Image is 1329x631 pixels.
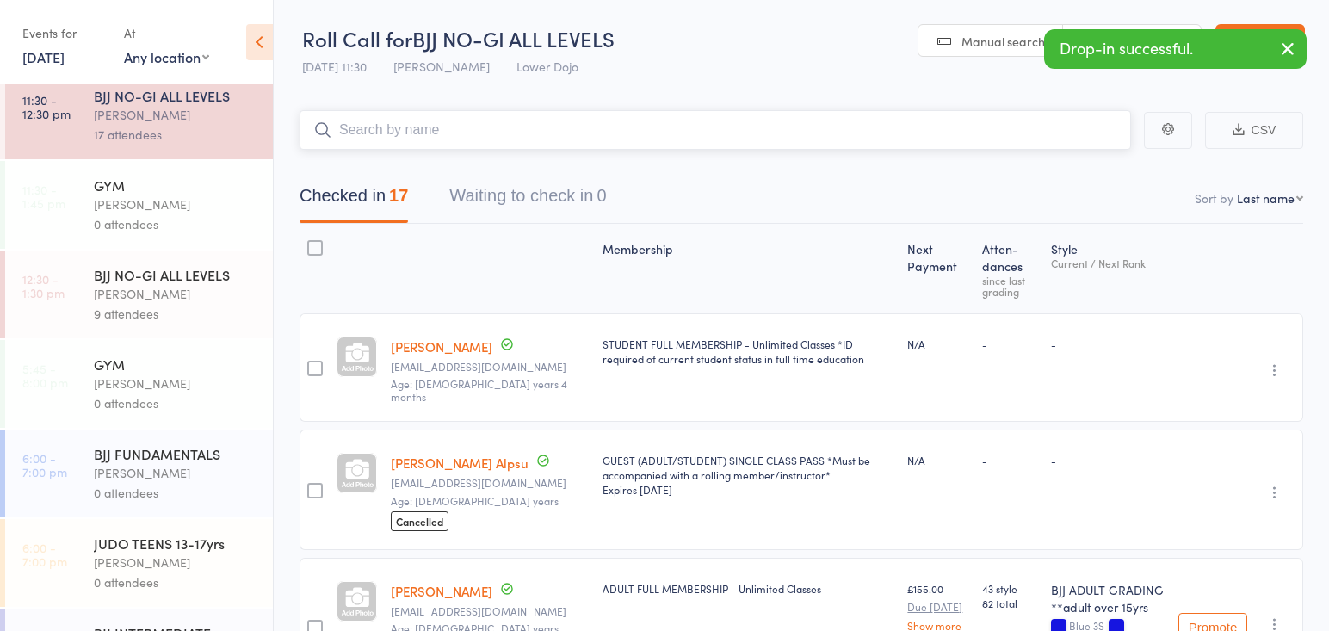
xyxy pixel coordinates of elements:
button: Checked in17 [300,177,408,223]
a: 6:00 -7:00 pmJUDO TEENS 13-17yrs[PERSON_NAME]0 attendees [5,519,273,607]
div: BJJ NO-GI ALL LEVELS [94,265,258,284]
small: Due [DATE] [907,601,967,613]
span: 82 total [982,596,1038,610]
button: Waiting to check in0 [449,177,606,223]
div: Drop-in successful. [1044,29,1307,69]
time: 5:45 - 8:00 pm [22,362,68,389]
div: - [1051,337,1165,351]
span: BJJ NO-GI ALL LEVELS [412,24,615,53]
div: Membership [596,232,900,306]
div: 0 attendees [94,572,258,592]
label: Sort by [1195,189,1233,207]
button: CSV [1205,112,1303,149]
a: [PERSON_NAME] [391,337,492,356]
div: 0 attendees [94,483,258,503]
a: 12:30 -1:30 pmBJJ NO-GI ALL LEVELS[PERSON_NAME]9 attendees [5,251,273,338]
time: 11:30 - 1:45 pm [22,182,65,210]
time: 6:00 - 7:00 pm [22,541,67,568]
small: alpsuberke@gmail.com [391,477,589,489]
div: N/A [907,337,967,351]
input: Search by name [300,110,1131,150]
div: [PERSON_NAME] [94,553,258,572]
div: [PERSON_NAME] [94,105,258,125]
div: Style [1044,232,1171,306]
div: Expires [DATE] [603,482,893,497]
time: 12:30 - 1:30 pm [22,272,65,300]
span: [PERSON_NAME] [393,58,490,75]
div: - [982,453,1038,467]
div: STUDENT FULL MEMBERSHIP - Unlimited Classes *ID required of current student status in full time e... [603,337,893,366]
span: Age: [DEMOGRAPHIC_DATA] years [391,493,559,508]
div: 0 attendees [94,393,258,413]
div: Next Payment [900,232,974,306]
small: Eleanorforder@gmail.com [391,605,589,617]
a: [DATE] [22,47,65,66]
a: Show more [907,620,967,631]
div: JUDO TEENS 13-17yrs [94,534,258,553]
div: GUEST (ADULT/STUDENT) SINGLE CLASS PASS *Must be accompanied with a rolling member/instructor* [603,453,893,497]
span: Lower Dojo [516,58,578,75]
div: 17 [389,186,408,205]
a: 6:00 -7:00 pmBJJ FUNDAMENTALS[PERSON_NAME]0 attendees [5,430,273,517]
div: GYM [94,355,258,374]
a: 5:45 -8:00 pmGYM[PERSON_NAME]0 attendees [5,340,273,428]
div: N/A [907,453,967,467]
div: BJJ NO-GI ALL LEVELS [94,86,258,105]
div: [PERSON_NAME] [94,284,258,304]
div: [PERSON_NAME] [94,463,258,483]
a: 11:30 -12:30 pmBJJ NO-GI ALL LEVELS[PERSON_NAME]17 attendees [5,71,273,159]
span: 43 style [982,581,1038,596]
a: [PERSON_NAME] Alpsu [391,454,529,472]
div: 0 [597,186,606,205]
div: Current / Next Rank [1051,257,1165,269]
div: Last name [1237,189,1295,207]
div: since last grading [982,275,1038,297]
span: Age: [DEMOGRAPHIC_DATA] years 4 months [391,376,567,403]
span: Manual search [961,33,1045,50]
div: Events for [22,19,107,47]
span: Roll Call for [302,24,412,53]
div: 9 attendees [94,304,258,324]
a: Exit roll call [1215,24,1305,59]
a: 11:30 -1:45 pmGYM[PERSON_NAME]0 attendees [5,161,273,249]
a: [PERSON_NAME] [391,582,492,600]
div: GYM [94,176,258,195]
div: - [1051,453,1165,467]
div: At [124,19,209,47]
div: [PERSON_NAME] [94,195,258,214]
span: [DATE] 11:30 [302,58,367,75]
div: [PERSON_NAME] [94,374,258,393]
div: 17 attendees [94,125,258,145]
div: Any location [124,47,209,66]
div: BJJ FUNDAMENTALS [94,444,258,463]
div: BJJ ADULT GRADING **adult over 15yrs [1051,581,1165,616]
div: - [982,337,1038,351]
time: 6:00 - 7:00 pm [22,451,67,479]
small: jeongwooahn28@gmail.com [391,361,589,373]
div: 0 attendees [94,214,258,234]
time: 11:30 - 12:30 pm [22,93,71,121]
div: Atten­dances [975,232,1045,306]
div: ADULT FULL MEMBERSHIP - Unlimited Classes [603,581,893,596]
span: Cancelled [391,511,448,531]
